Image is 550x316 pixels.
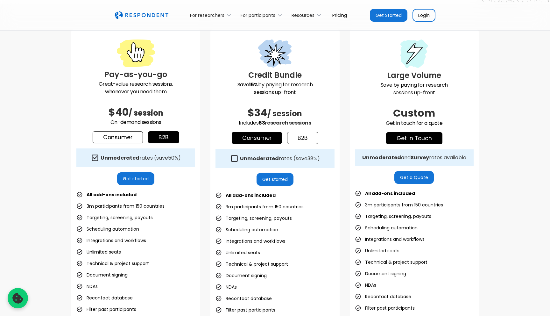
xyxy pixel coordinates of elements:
[76,305,136,314] li: Filter past participants
[76,293,133,302] li: Recontact database
[287,132,318,144] a: b2b
[355,81,474,97] p: Save by paying for research sessions up-front
[101,155,181,161] div: rates (save )
[232,132,282,144] a: Consumer
[226,192,276,198] strong: All add-ons included
[355,246,399,255] li: Unlimited seats
[365,190,415,197] strong: All add-ons included
[288,8,327,23] div: Resources
[215,237,285,246] li: Integrations and workflows
[355,304,415,312] li: Filter past participants
[129,108,163,118] span: / session
[76,236,146,245] li: Integrations and workflows
[265,119,311,126] span: research sessions
[267,108,302,119] span: / session
[355,292,411,301] li: Recontact database
[249,81,258,88] strong: 15%
[386,132,442,144] a: get in touch
[215,81,334,96] p: Save by paying for research sessions up-front
[411,154,429,161] strong: Survey
[76,270,128,279] li: Document signing
[76,282,98,291] li: NDAs
[370,9,407,22] a: Get Started
[215,294,272,303] li: Recontact database
[215,202,304,211] li: 3m participants from 150 countries
[258,119,265,126] span: 63
[76,80,195,96] p: Great-value research sessions, whenever you need them
[355,200,443,209] li: 3m participants from 150 countries
[355,258,427,267] li: Technical & project support
[355,212,431,221] li: Targeting, screening, payouts
[240,155,279,162] strong: Unmoderated
[248,105,267,120] span: $34
[215,69,334,81] h3: Credit Bundle
[76,259,149,268] li: Technical & project support
[101,154,139,162] strong: Unmoderated
[115,11,168,19] a: home
[190,12,224,18] div: For researchers
[87,191,137,198] strong: All add-ons included
[76,225,139,233] li: Scheduling automation
[117,172,154,185] a: Get started
[241,12,275,18] div: For participants
[109,105,129,119] span: $40
[76,213,153,222] li: Targeting, screening, payouts
[362,154,466,161] div: and rates available
[168,154,178,162] span: 50%
[215,119,334,127] p: Includes
[393,106,435,120] span: Custom
[76,248,121,256] li: Unlimited seats
[115,11,168,19] img: Untitled UI logotext
[215,225,278,234] li: Scheduling automation
[355,70,474,81] h3: Large Volume
[355,269,406,278] li: Document signing
[215,283,237,291] li: NDAs
[215,271,267,280] li: Document signing
[187,8,237,23] div: For researchers
[412,9,435,22] a: Login
[76,69,195,80] h3: Pay-as-you-go
[215,248,260,257] li: Unlimited seats
[76,118,195,126] p: On-demand sessions
[76,202,165,211] li: 3m participants from 150 countries
[237,8,288,23] div: For participants
[355,235,425,244] li: Integrations and workflows
[240,155,320,162] div: rates (save )
[215,214,292,223] li: Targeting, screening, payouts
[355,281,376,290] li: NDAs
[394,171,434,184] a: Get a Quote
[355,223,418,232] li: Scheduling automation
[292,12,314,18] div: Resources
[362,154,401,161] strong: Unmoderated
[148,131,179,143] a: b2b
[215,260,288,269] li: Technical & project support
[257,173,294,186] a: Get started
[93,131,143,143] a: Consumer
[307,155,317,162] span: 38%
[355,119,474,127] p: Get in touch for a quote
[327,8,352,23] a: Pricing
[215,305,275,314] li: Filter past participants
